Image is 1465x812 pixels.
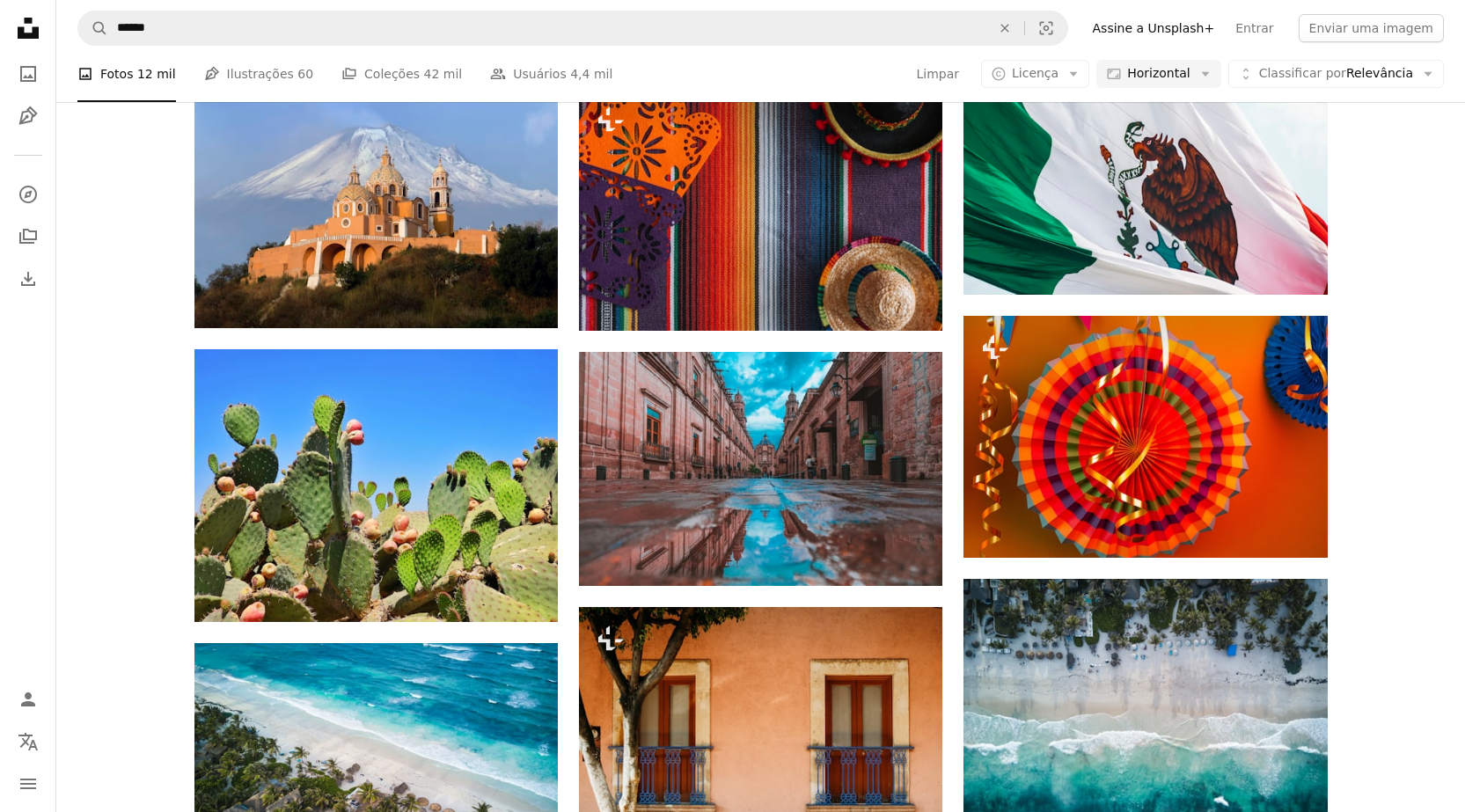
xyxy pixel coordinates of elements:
[11,682,46,717] a: Entrar / Cadastrar-se
[579,720,942,735] a: uma árvore em frente a um prédio com duas janelas
[11,261,46,296] a: Histórico de downloads
[579,201,942,217] a: um chapéu, um chapéu de palha e uma toalha de mesa colorida
[1228,60,1444,88] button: Classificar porRelevância
[1259,65,1413,83] span: Relevância
[11,56,46,91] a: Fotos
[194,349,558,622] img: plantas de cacto verde
[424,64,463,84] span: 42 mil
[579,88,942,331] img: um chapéu, um chapéu de palha e uma toalha de mesa colorida
[963,165,1327,180] a: bandeira do México
[11,99,46,134] a: Ilustrações
[194,772,558,787] a: fotografia aérea de casas perto do mar
[297,64,313,84] span: 60
[985,11,1024,45] button: Limpar
[11,766,46,801] button: Menu
[1025,11,1067,45] button: Pesquisa visual
[963,706,1327,722] a: fotografia aérea da costa da praia durante o dia
[11,724,46,759] button: Idioma
[78,11,108,45] button: Pesquise na Unsplash
[11,11,46,49] a: Início — Unsplash
[963,316,1327,558] img: um ventilador de papel colorido sentado em cima de uma mesa
[1096,60,1220,88] button: Horizontal
[1012,66,1058,80] span: Licença
[1259,66,1346,80] span: Classificar por
[490,46,612,102] a: Usuários 4,4 mil
[1127,65,1190,83] span: Horizontal
[11,219,46,254] a: Coleções
[1082,14,1226,42] a: Assine a Unsplash+
[915,60,960,88] button: Limpar
[341,46,462,102] a: Coleções 42 mil
[194,86,558,328] img: Fotografias aéreas da Catedral de Orange
[194,478,558,494] a: plantas de cacto verde
[963,52,1327,294] img: bandeira do México
[570,64,612,84] span: 4,4 mil
[194,199,558,215] a: Fotografias aéreas da Catedral de Orange
[1225,14,1284,42] a: Entrar
[204,46,313,102] a: Ilustrações 60
[963,428,1327,444] a: um ventilador de papel colorido sentado em cima de uma mesa
[1299,14,1444,42] button: Enviar uma imagem
[579,352,942,585] img: beco vazio com edifícios no lado sob o céu azul
[11,177,46,212] a: Explorar
[77,11,1068,46] form: Pesquise conteúdo visual em todo o site
[981,60,1089,88] button: Licença
[579,461,942,477] a: beco vazio com edifícios no lado sob o céu azul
